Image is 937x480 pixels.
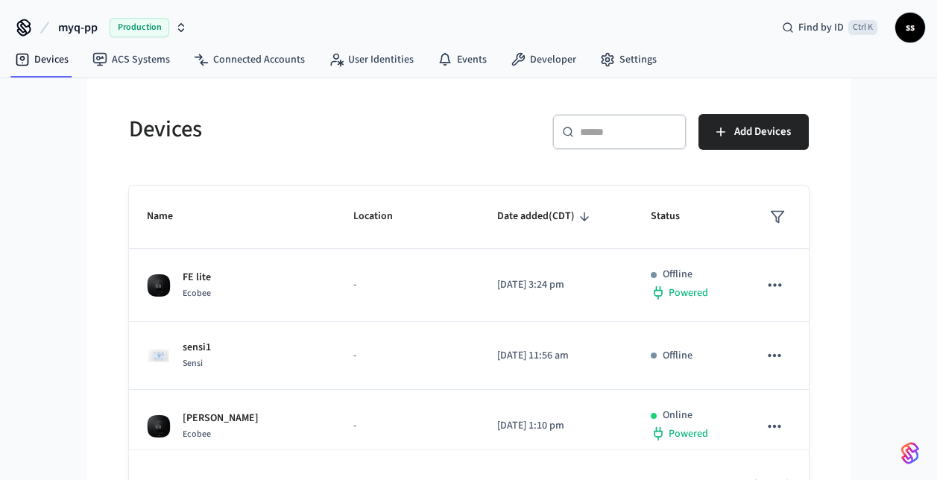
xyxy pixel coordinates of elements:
img: ecobee_lite_3 [147,414,171,438]
button: ss [895,13,925,42]
span: Status [651,205,699,228]
img: SeamLogoGradient.69752ec5.svg [901,441,919,465]
h5: Devices [129,114,460,145]
a: User Identities [317,46,426,73]
span: Name [147,205,192,228]
div: Find by IDCtrl K [770,14,889,41]
p: FE lite [183,270,211,285]
p: Offline [663,348,693,364]
a: Developer [499,46,588,73]
a: Connected Accounts [182,46,317,73]
span: Powered [669,285,708,300]
button: Add Devices [698,114,809,150]
span: Find by ID [798,20,844,35]
p: sensi1 [183,340,211,356]
img: Sensi Smart Thermostat (White) [147,344,171,367]
p: - [353,277,461,293]
p: [DATE] 3:24 pm [497,277,616,293]
span: Ecobee [183,287,211,300]
span: Location [353,205,412,228]
p: Online [663,408,693,423]
span: ss [897,14,924,41]
a: Settings [588,46,669,73]
a: ACS Systems [81,46,182,73]
p: - [353,348,461,364]
span: Ctrl K [848,20,877,35]
p: [PERSON_NAME] [183,411,259,426]
span: Production [110,18,169,37]
span: Date added(CDT) [497,205,594,228]
a: Devices [3,46,81,73]
span: Sensi [183,357,203,370]
a: Events [426,46,499,73]
img: ecobee_lite_3 [147,274,171,297]
p: Offline [663,267,693,282]
p: [DATE] 1:10 pm [497,418,616,434]
span: myq-pp [58,19,98,37]
p: - [353,418,461,434]
p: [DATE] 11:56 am [497,348,616,364]
span: Ecobee [183,428,211,440]
span: Add Devices [734,122,791,142]
span: Powered [669,426,708,441]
